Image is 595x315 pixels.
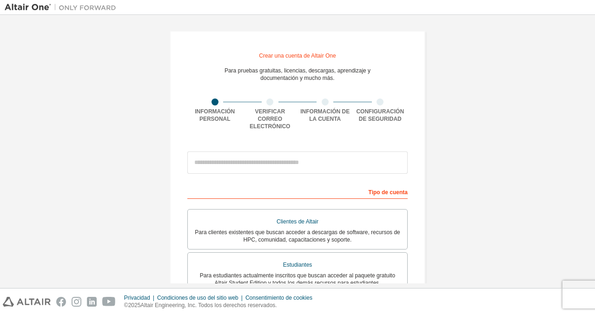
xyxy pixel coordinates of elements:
[259,52,336,59] font: Crear una cuenta de Altair One
[195,229,400,243] font: Para clientes existentes que buscan acceder a descargas de software, recursos de HPC, comunidad, ...
[225,67,370,74] font: Para pruebas gratuitas, licencias, descargas, aprendizaje y
[200,272,395,286] font: Para estudiantes actualmente inscritos que buscan acceder al paquete gratuito Altair Student Edit...
[5,3,121,12] img: Altair Uno
[124,295,150,301] font: Privacidad
[369,189,408,196] font: Tipo de cuenta
[157,295,238,301] font: Condiciones de uso del sitio web
[3,297,51,307] img: altair_logo.svg
[260,75,334,81] font: documentación y mucho más.
[102,297,116,307] img: youtube.svg
[300,108,350,122] font: Información de la cuenta
[56,297,66,307] img: facebook.svg
[128,302,141,308] font: 2025
[250,108,290,130] font: Verificar correo electrónico
[140,302,277,308] font: Altair Engineering, Inc. Todos los derechos reservados.
[283,262,312,268] font: Estudiantes
[124,302,128,308] font: ©
[277,218,318,225] font: Clientes de Altair
[87,297,97,307] img: linkedin.svg
[72,297,81,307] img: instagram.svg
[356,108,404,122] font: Configuración de seguridad
[245,295,312,301] font: Consentimiento de cookies
[195,108,235,122] font: Información personal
